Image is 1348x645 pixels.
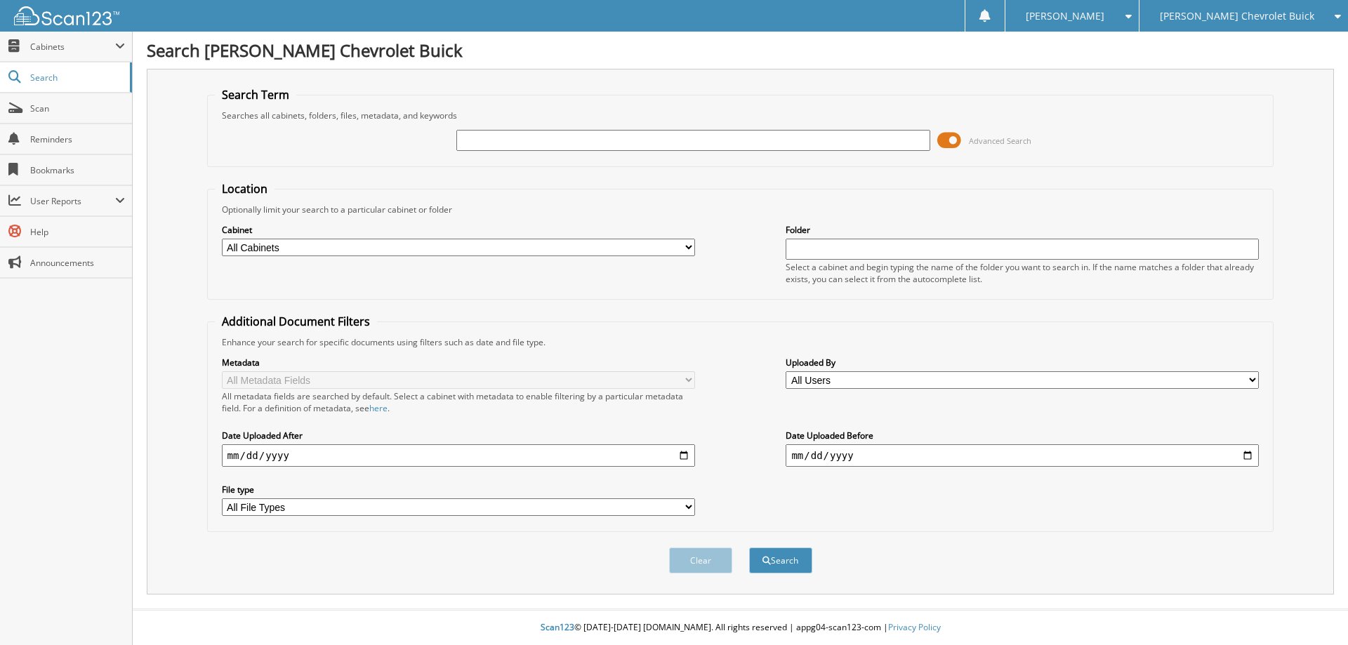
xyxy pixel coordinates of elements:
[222,357,695,368] label: Metadata
[222,390,695,414] div: All metadata fields are searched by default. Select a cabinet with metadata to enable filtering b...
[888,621,941,633] a: Privacy Policy
[215,204,1267,215] div: Optionally limit your search to a particular cabinet or folder
[30,102,125,114] span: Scan
[30,41,115,53] span: Cabinets
[215,87,296,102] legend: Search Term
[215,336,1267,348] div: Enhance your search for specific documents using filters such as date and file type.
[133,611,1348,645] div: © [DATE]-[DATE] [DOMAIN_NAME]. All rights reserved | appg04-scan123-com |
[786,430,1259,441] label: Date Uploaded Before
[215,314,377,329] legend: Additional Document Filters
[1026,12,1104,20] span: [PERSON_NAME]
[14,6,119,25] img: scan123-logo-white.svg
[30,164,125,176] span: Bookmarks
[30,195,115,207] span: User Reports
[30,226,125,238] span: Help
[30,257,125,269] span: Announcements
[1160,12,1314,20] span: [PERSON_NAME] Chevrolet Buick
[222,224,695,236] label: Cabinet
[541,621,574,633] span: Scan123
[749,547,812,573] button: Search
[30,133,125,145] span: Reminders
[786,261,1259,285] div: Select a cabinet and begin typing the name of the folder you want to search in. If the name match...
[786,224,1259,236] label: Folder
[369,402,388,414] a: here
[30,72,123,84] span: Search
[215,181,275,197] legend: Location
[222,430,695,441] label: Date Uploaded After
[669,547,732,573] button: Clear
[969,135,1031,146] span: Advanced Search
[147,39,1334,62] h1: Search [PERSON_NAME] Chevrolet Buick
[786,444,1259,467] input: end
[215,109,1267,121] div: Searches all cabinets, folders, files, metadata, and keywords
[222,484,695,496] label: File type
[222,444,695,467] input: start
[786,357,1259,368] label: Uploaded By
